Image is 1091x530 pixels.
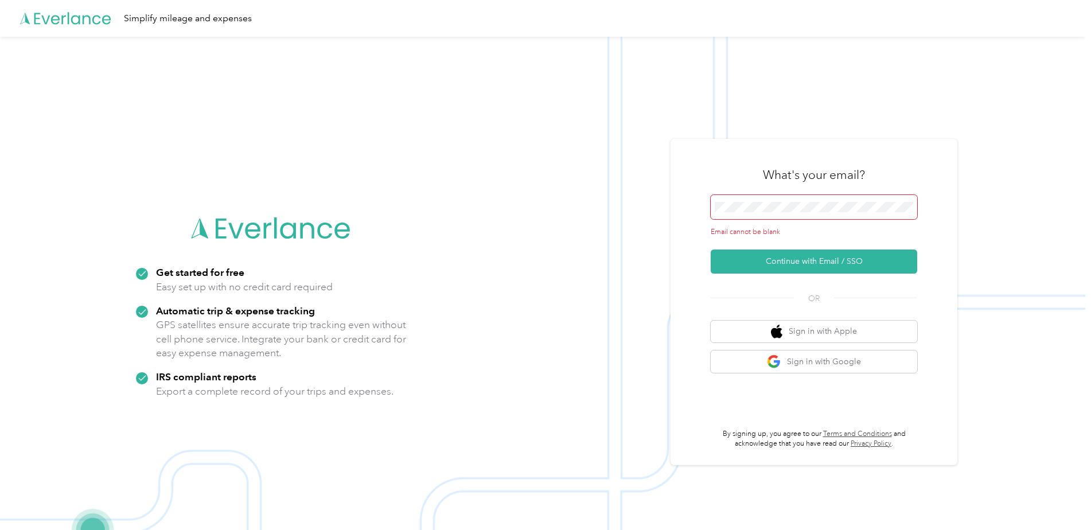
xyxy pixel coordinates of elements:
[156,318,407,360] p: GPS satellites ensure accurate trip tracking even without cell phone service. Integrate your bank...
[767,354,781,369] img: google logo
[156,384,393,399] p: Export a complete record of your trips and expenses.
[851,439,891,448] a: Privacy Policy
[156,371,256,383] strong: IRS compliant reports
[711,350,917,373] button: google logoSign in with Google
[711,429,917,449] p: By signing up, you agree to our and acknowledge that you have read our .
[124,11,252,26] div: Simplify mileage and expenses
[711,250,917,274] button: Continue with Email / SSO
[156,305,315,317] strong: Automatic trip & expense tracking
[794,293,834,305] span: OR
[156,280,333,294] p: Easy set up with no credit card required
[823,430,892,438] a: Terms and Conditions
[771,325,782,339] img: apple logo
[711,227,917,237] div: Email cannot be blank
[763,167,865,183] h3: What's your email?
[156,266,244,278] strong: Get started for free
[711,321,917,343] button: apple logoSign in with Apple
